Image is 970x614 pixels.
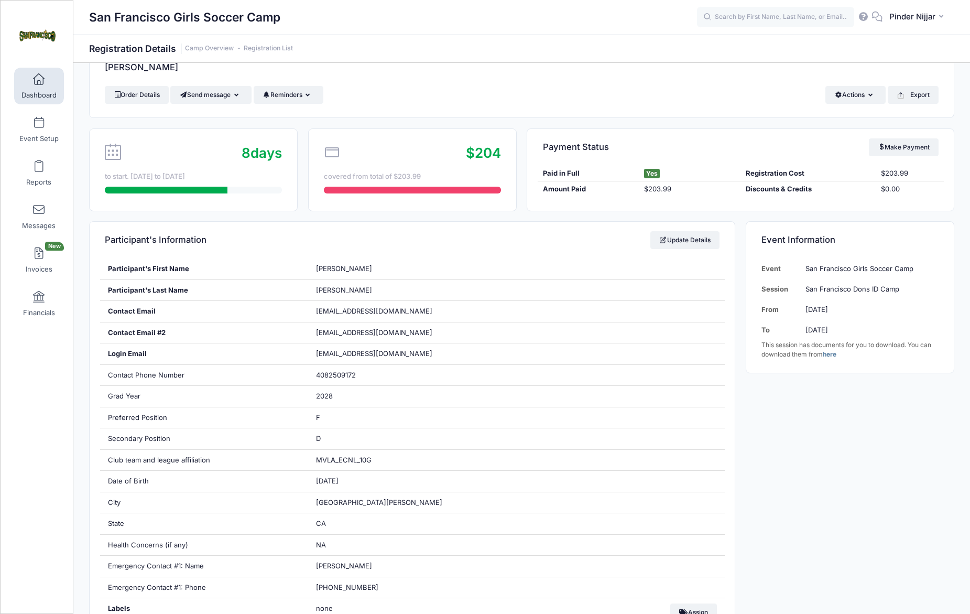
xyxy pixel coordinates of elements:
[105,171,282,182] div: to start. [DATE] to [DATE]
[244,45,293,52] a: Registration List
[316,434,321,443] span: D
[89,43,293,54] h1: Registration Details
[14,111,64,148] a: Event Setup
[316,562,372,570] span: [PERSON_NAME]
[105,225,206,255] h4: Participant's Information
[254,86,323,104] button: Reminders
[761,225,835,255] h4: Event Information
[100,450,308,471] div: Club team and league affiliation
[14,242,64,278] a: InvoicesNew
[800,258,938,279] td: San Francisco Girls Soccer Camp
[316,264,372,273] span: [PERSON_NAME]
[761,299,800,320] td: From
[761,279,800,299] td: Session
[100,535,308,556] div: Health Concerns (if any)
[100,407,308,428] div: Preferred Position
[26,265,52,274] span: Invoices
[316,541,326,549] span: NA
[105,86,169,104] a: Order Details
[825,86,886,104] button: Actions
[316,286,372,294] span: [PERSON_NAME]
[89,5,280,29] h1: San Francisco Girls Soccer Camp
[538,184,639,195] div: Amount Paid
[26,178,51,187] span: Reports
[100,428,308,449] div: Secondary Position
[100,386,308,407] div: Grad Year
[170,86,252,104] button: Send message
[888,86,939,104] button: Export
[538,168,639,179] div: Paid in Full
[100,513,308,534] div: State
[100,301,308,322] div: Contact Email
[316,307,432,315] span: [EMAIL_ADDRESS][DOMAIN_NAME]
[316,413,320,422] span: F
[876,184,943,195] div: $0.00
[100,577,308,598] div: Emergency Contact #1: Phone
[316,583,378,591] span: [PHONE_NUMBER]
[889,11,935,23] span: Pinder Nijjar
[761,258,800,279] td: Event
[100,492,308,513] div: City
[100,365,308,386] div: Contact Phone Number
[650,231,720,249] a: Update Details
[543,132,609,162] h4: Payment Status
[23,308,55,317] span: Financials
[1,11,74,61] a: San Francisco Girls Soccer Camp
[466,145,501,161] span: $204
[761,320,800,340] td: To
[100,556,308,577] div: Emergency Contact #1: Name
[316,371,356,379] span: 4082509172
[22,221,56,230] span: Messages
[100,471,308,492] div: Date of Birth
[324,171,501,182] div: covered from total of $203.99
[869,138,939,156] a: Make Payment
[800,279,938,299] td: San Francisco Dons ID Camp
[105,53,178,83] h4: [PERSON_NAME]
[19,134,59,143] span: Event Setup
[740,168,876,179] div: Registration Cost
[316,498,442,507] span: [GEOGRAPHIC_DATA][PERSON_NAME]
[316,328,447,338] span: [EMAIL_ADDRESS][DOMAIN_NAME]
[316,477,339,485] span: [DATE]
[644,169,660,178] span: Yes
[876,168,943,179] div: $203.99
[316,456,372,464] span: MVLA_ECNL_10G
[21,91,57,100] span: Dashboard
[882,5,954,29] button: Pinder Nijjar
[100,258,308,279] div: Participant's First Name
[14,155,64,191] a: Reports
[185,45,234,52] a: Camp Overview
[242,143,282,163] div: days
[800,320,938,340] td: [DATE]
[639,184,740,195] div: $203.99
[740,184,876,195] div: Discounts & Credits
[316,519,326,527] span: CA
[316,392,333,400] span: 2028
[100,322,308,343] div: Contact Email #2
[100,280,308,301] div: Participant's Last Name
[697,7,854,28] input: Search by First Name, Last Name, or Email...
[761,340,939,359] div: This session has documents for you to download. You can download them from
[800,299,938,320] td: [DATE]
[14,68,64,104] a: Dashboard
[14,285,64,322] a: Financials
[316,349,447,359] span: [EMAIL_ADDRESS][DOMAIN_NAME]
[100,343,308,364] div: Login Email
[18,16,57,56] img: San Francisco Girls Soccer Camp
[823,350,836,358] a: here
[45,242,64,251] span: New
[316,604,447,614] span: none
[242,145,250,161] span: 8
[14,198,64,235] a: Messages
